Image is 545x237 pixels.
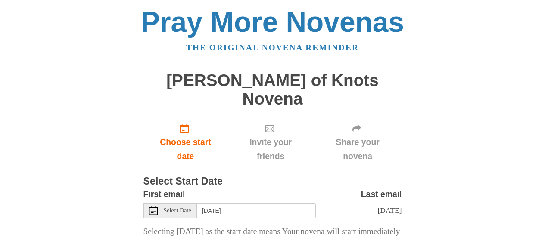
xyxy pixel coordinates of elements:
span: Choose start date [152,135,219,163]
h3: Select Start Date [143,176,402,187]
div: Click "Next" to confirm your start date first. [227,117,313,168]
a: The original novena reminder [186,43,359,52]
label: First email [143,187,185,201]
span: [DATE] [377,206,402,215]
h1: [PERSON_NAME] of Knots Novena [143,71,402,108]
a: Pray More Novenas [141,6,404,38]
a: Choose start date [143,117,228,168]
label: Last email [361,187,402,201]
span: Share your novena [322,135,393,163]
span: Invite your friends [236,135,305,163]
span: Select Date [164,208,191,214]
input: Use the arrow keys to pick a date [197,203,316,218]
div: Click "Next" to confirm your start date first. [314,117,402,168]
